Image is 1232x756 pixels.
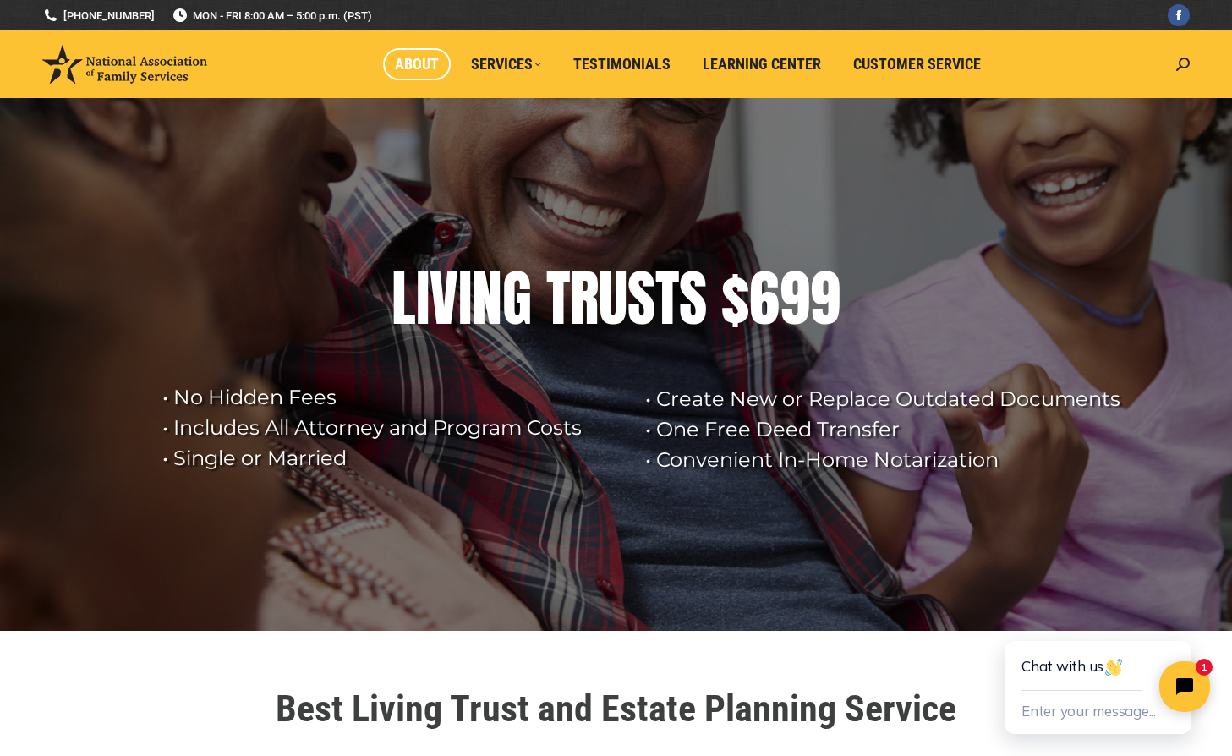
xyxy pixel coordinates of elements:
[853,55,981,74] span: Customer Service
[561,48,682,80] a: Testimonials
[416,265,430,332] div: I
[679,265,707,332] div: S
[655,265,679,332] div: T
[703,55,821,74] span: Learning Center
[966,587,1232,756] iframe: Tidio Chat
[749,265,780,332] div: 6
[172,8,372,24] span: MON - FRI 8:00 AM – 5:00 p.m. (PST)
[546,265,570,332] div: T
[573,55,671,74] span: Testimonials
[721,265,749,332] div: $
[780,265,810,332] div: 9
[471,55,541,74] span: Services
[392,265,416,332] div: L
[810,265,840,332] div: 9
[162,382,624,474] rs-layer: • No Hidden Fees • Includes All Attorney and Program Costs • Single or Married
[645,384,1136,475] rs-layer: • Create New or Replace Outdated Documents • One Free Deed Transfer • Convenient In-Home Notariza...
[430,265,458,332] div: V
[841,48,993,80] a: Customer Service
[691,48,833,80] a: Learning Center
[143,690,1090,727] h1: Best Living Trust and Estate Planning Service
[458,265,472,332] div: I
[42,8,155,24] a: [PHONE_NUMBER]
[1168,4,1190,26] a: Facebook page opens in new window
[383,48,451,80] a: About
[570,265,599,332] div: R
[627,265,655,332] div: S
[395,55,439,74] span: About
[42,45,207,84] img: National Association of Family Services
[599,265,627,332] div: U
[502,265,532,332] div: G
[472,265,502,332] div: N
